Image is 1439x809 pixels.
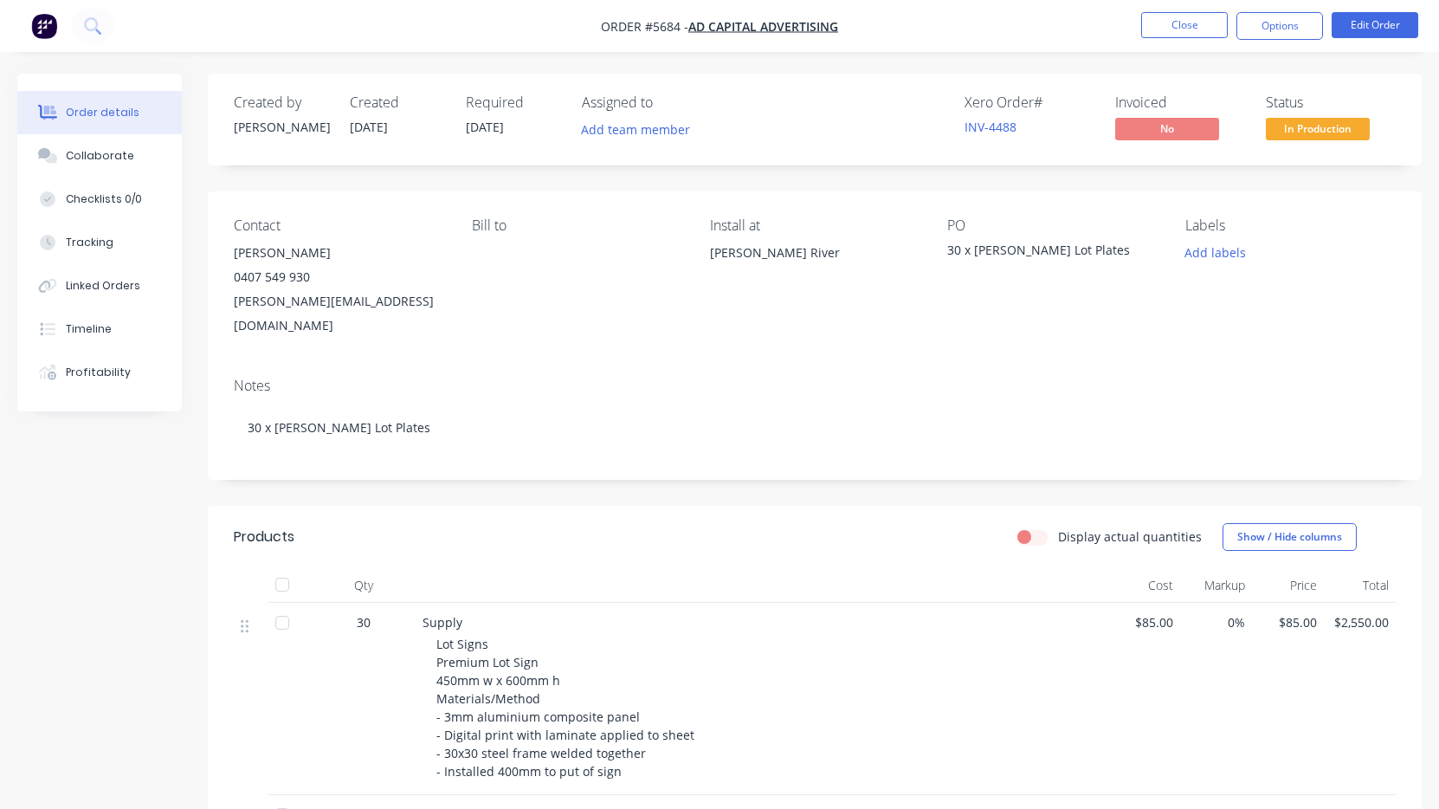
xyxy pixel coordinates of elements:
[1176,241,1255,264] button: Add labels
[234,527,294,547] div: Products
[234,241,444,265] div: [PERSON_NAME]
[947,241,1158,265] div: 30 x [PERSON_NAME] Lot Plates
[234,118,329,136] div: [PERSON_NAME]
[66,105,139,120] div: Order details
[66,191,142,207] div: Checklists 0/0
[17,264,182,307] button: Linked Orders
[1141,12,1228,38] button: Close
[1223,523,1357,551] button: Show / Hide columns
[234,289,444,338] div: [PERSON_NAME][EMAIL_ADDRESS][DOMAIN_NAME]
[66,148,134,164] div: Collaborate
[66,321,112,337] div: Timeline
[17,221,182,264] button: Tracking
[17,351,182,394] button: Profitability
[1236,12,1323,40] button: Options
[1266,118,1370,139] span: In Production
[17,134,182,178] button: Collaborate
[710,241,920,296] div: [PERSON_NAME] River
[17,307,182,351] button: Timeline
[601,18,688,35] span: Order #5684 -
[965,94,1094,111] div: Xero Order #
[66,365,131,380] div: Profitability
[710,241,920,265] div: [PERSON_NAME] River
[350,119,388,135] span: [DATE]
[1180,568,1252,603] div: Markup
[1058,527,1202,546] label: Display actual quantities
[466,119,504,135] span: [DATE]
[350,94,445,111] div: Created
[234,265,444,289] div: 0407 549 930
[1332,12,1418,38] button: Edit Order
[234,401,1396,454] div: 30 x [PERSON_NAME] Lot Plates
[312,568,416,603] div: Qty
[582,94,755,111] div: Assigned to
[66,235,113,250] div: Tracking
[234,217,444,234] div: Contact
[436,636,694,780] span: Lot Signs Premium Lot Sign 450mm w x 600mm h Materials/Method - 3mm aluminium composite panel - D...
[1266,118,1370,144] button: In Production
[710,217,920,234] div: Install at
[582,118,700,141] button: Add team member
[466,94,561,111] div: Required
[1259,613,1317,631] span: $85.00
[17,91,182,134] button: Order details
[1108,568,1180,603] div: Cost
[1252,568,1324,603] div: Price
[66,278,140,294] div: Linked Orders
[423,614,462,631] span: Supply
[1266,94,1396,111] div: Status
[1331,613,1389,631] span: $2,550.00
[1185,217,1396,234] div: Labels
[1115,94,1245,111] div: Invoiced
[688,18,838,35] a: Ad Capital Advertising
[1115,613,1173,631] span: $85.00
[234,241,444,338] div: [PERSON_NAME]0407 549 930[PERSON_NAME][EMAIL_ADDRESS][DOMAIN_NAME]
[357,613,371,631] span: 30
[965,119,1016,135] a: INV-4488
[31,13,57,39] img: Factory
[1115,118,1219,139] span: No
[572,118,700,141] button: Add team member
[472,217,682,234] div: Bill to
[1187,613,1245,631] span: 0%
[17,178,182,221] button: Checklists 0/0
[1324,568,1396,603] div: Total
[234,378,1396,394] div: Notes
[234,94,329,111] div: Created by
[947,217,1158,234] div: PO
